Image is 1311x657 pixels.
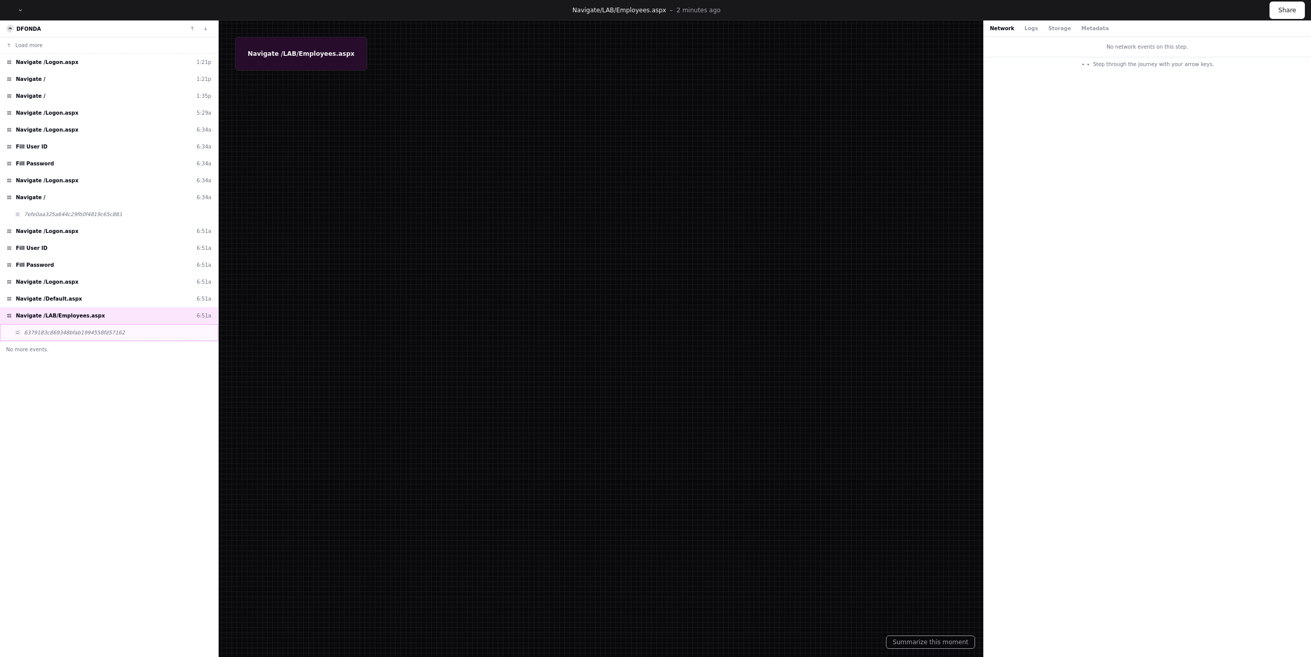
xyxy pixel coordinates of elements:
span: Fill User ID [16,244,48,252]
span: 7efe0aa325a644c29fb0f4819c65c883 [24,210,122,218]
div: No network events on this step. [984,37,1311,57]
button: Network [990,25,1014,32]
span: Fill User ID [16,143,48,151]
span: Navigate /Logon.aspx [16,177,78,184]
span: Navigate /Logon.aspx [16,58,78,66]
span: Navigate /LAB/Employees.aspx [16,312,105,320]
div: 6:34a [197,160,212,167]
span: /LAB/Employees.aspx [600,7,666,14]
div: 1:21p [197,58,212,66]
span: No more events. [6,346,49,353]
span: Load more [15,41,43,49]
div: 6:34a [197,194,212,201]
div: 6:34a [197,177,212,184]
div: 6:51a [197,295,212,303]
span: 6379183c869348bfab1994558fd57162 [24,329,125,336]
button: Metadata [1081,25,1109,32]
div: 6:51a [197,244,212,252]
a: DFONDA [16,26,41,32]
span: Navigate /Logon.aspx [16,227,78,235]
div: 6:51a [197,278,212,286]
span: Navigate [573,7,600,14]
span: Step through the journey with your arrow keys. [1093,60,1214,68]
div: 6:51a [197,312,212,320]
div: 1:21p [197,75,212,83]
span: Fill Password [16,160,54,167]
button: Logs [1025,25,1038,32]
span: Navigate /Logon.aspx [16,109,78,117]
div: 5:29a [197,109,212,117]
span: Navigate / [16,75,46,83]
span: Navigate / [16,92,46,100]
span: Navigate /Logon.aspx [16,278,78,286]
div: 6:34a [197,126,212,134]
div: 6:51a [197,261,212,269]
span: Navigate /Logon.aspx [16,126,78,134]
button: Share [1270,2,1305,19]
div: 1:35p [197,92,212,100]
span: Navigate / [16,194,46,201]
span: Navigate /Default.aspx [16,295,82,303]
div: 6:34a [197,143,212,151]
button: Storage [1048,25,1071,32]
button: Summarize this moment [886,635,975,649]
p: 2 minutes ago [676,6,721,14]
img: 4.svg [7,26,14,32]
span: Fill Password [16,261,54,269]
div: 6:51a [197,227,212,235]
